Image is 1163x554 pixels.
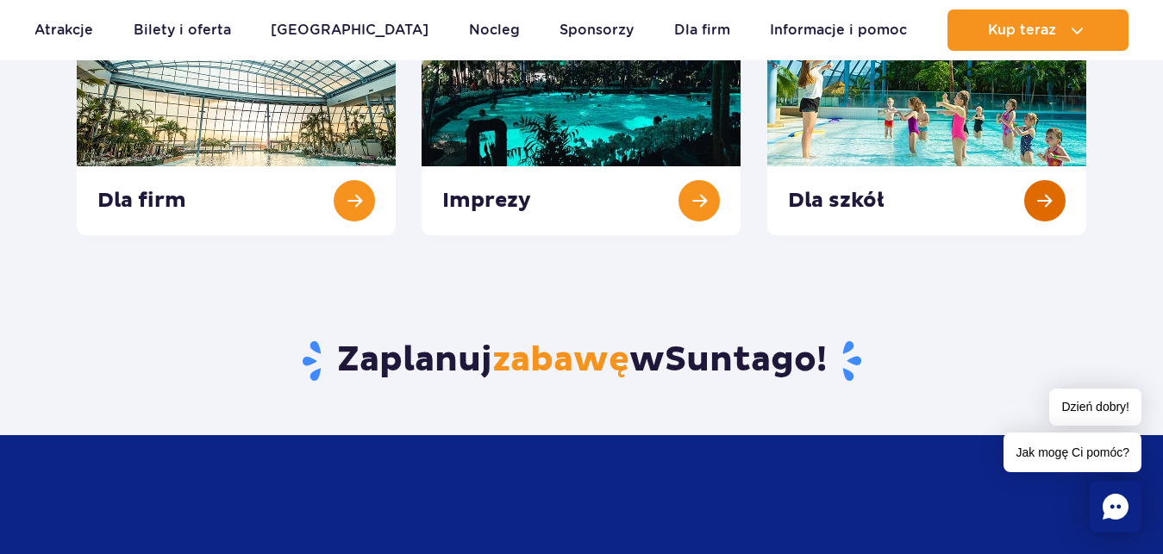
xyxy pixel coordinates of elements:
a: Informacje i pomoc [770,9,907,51]
span: Jak mogę Ci pomóc? [1004,433,1141,472]
a: Atrakcje [34,9,93,51]
button: Kup teraz [947,9,1129,51]
span: Suntago [665,339,816,382]
div: Chat [1090,481,1141,532]
h3: Zaplanuj w ! [77,339,1086,383]
span: Dzień dobry! [1049,389,1141,426]
a: Nocleg [469,9,520,51]
span: zabawę [492,339,629,382]
a: Bilety i oferta [134,9,231,51]
a: Sponsorzy [560,9,634,51]
a: Dla firm [674,9,730,51]
a: [GEOGRAPHIC_DATA] [271,9,428,51]
span: Kup teraz [988,22,1056,38]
